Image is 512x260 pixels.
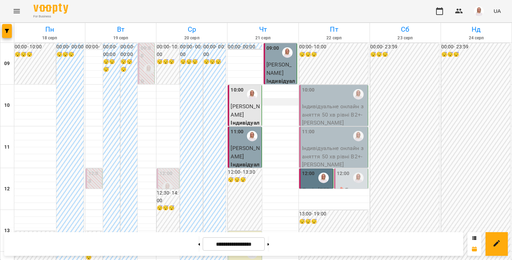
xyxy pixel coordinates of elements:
label: 10:00 [302,86,315,94]
span: [PERSON_NAME] [231,145,259,160]
label: 12:00 [302,170,315,178]
img: Voopty Logo [33,3,68,14]
img: Анастасія [162,182,173,192]
label: 11:00 [302,128,315,136]
span: For Business [33,14,68,19]
h6: 10 [4,102,10,109]
h6: 00:00 - 09:00 [86,43,102,58]
label: 12:00 [337,170,350,178]
h6: 😴😴😴 [157,58,179,66]
p: Індивідуальне онлайн заняття 50 хв рівні В2+ - [PERSON_NAME] [302,102,366,127]
h6: 00:00 - 10:00 [15,43,56,51]
button: Menu [8,3,25,19]
h6: 00:00 - 23:59 [370,43,439,51]
label: 12:00 [88,170,101,185]
h6: Пн [15,24,84,35]
h6: 😴😴😴 [228,176,262,184]
img: Анастасія [143,64,154,74]
h6: 24 серп [442,35,511,41]
p: Індивідуальне онлайн заняття 50 хв рівні В2+ - [PERSON_NAME] [302,144,366,169]
h6: 😴😴😴 [299,218,368,226]
button: UA [491,5,504,17]
h6: 18 серп [15,35,84,41]
h6: 00:00 - 10:00 [299,43,368,51]
p: Індивідуальне онлайн заняття 50 хв рівні А1-В1- SENIOR TEACHER [231,160,260,218]
span: UA [494,7,501,15]
img: Анастасія [247,131,257,141]
h6: Ср [157,24,226,35]
span: [PERSON_NAME] [266,61,292,76]
h6: 00:00 - 00:00 [56,43,84,51]
h6: 00:00 - 10:00 [157,43,179,58]
label: 09:00 [266,45,279,52]
h6: 21 серп [228,35,297,41]
h6: 😴😴😴 [180,58,203,66]
img: 7b3448e7bfbed3bd7cdba0ed84700e25.png [474,6,484,16]
h6: 😴😴😴 [203,58,226,66]
h6: 00:00 - 23:59 [441,43,510,51]
h6: 09 [4,60,10,68]
img: Анастасія [353,131,364,141]
h6: 12:00 - 13:30 [228,168,262,176]
h6: Нд [442,24,511,35]
h6: Вт [86,24,155,35]
p: Індивідуальне онлайн заняття 50 хв рівні А1-В1 [231,119,260,160]
img: Анастасія [353,89,364,100]
label: 12:00 [160,170,172,178]
span: [PERSON_NAME] [231,103,259,118]
h6: 20 серп [157,35,226,41]
h6: Сб [371,24,440,35]
h6: 😴😴😴 [15,51,56,58]
label: 11:00 [231,128,243,136]
img: Анастасія [353,173,364,183]
p: 0 [141,77,153,86]
h6: 😴😴😴 [121,58,137,73]
span: Дар'я [PERSON_NAME] [302,187,330,210]
label: 10:00 [231,86,243,94]
h6: 13 [4,227,10,235]
h6: Пт [300,24,369,35]
p: 📌 Безкоштовна консультація з визначення рівня - Консультація | French.etc 💛 [337,186,366,252]
p: Індивідуальне онлайн заняття 50 хв рівні А1-В1 [266,77,295,118]
label: 09:00 [141,45,153,60]
h6: 13:00 - 19:00 [299,210,368,218]
h6: 00:00 - 00:00 [228,43,262,51]
img: Анастасія [282,47,293,58]
h6: 12 [4,185,10,193]
h6: 00:00 - 00:00 [203,43,226,58]
h6: 00:00 - 09:00 [228,49,262,57]
h6: Чт [228,24,297,35]
h6: 😴😴😴 [56,51,84,58]
h6: 19 серп [86,35,155,41]
h6: 😴😴😴 [103,58,120,73]
h6: 😴😴😴 [441,51,510,58]
h6: 00:00 - 00:00 [121,43,137,58]
h6: 😴😴😴 [299,51,368,58]
h6: 12:30 - 14:00 [157,189,179,204]
img: Анастасія [318,173,329,183]
h6: 11 [4,143,10,151]
h6: 😴😴😴 [370,51,439,58]
h6: 00:00 - 00:00 [180,43,203,58]
img: Анастасія [247,89,257,100]
h6: 00:00 - 00:00 [103,43,120,58]
h6: 23 серп [371,35,440,41]
h6: 😴😴😴 [157,204,179,212]
h6: 22 серп [300,35,369,41]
